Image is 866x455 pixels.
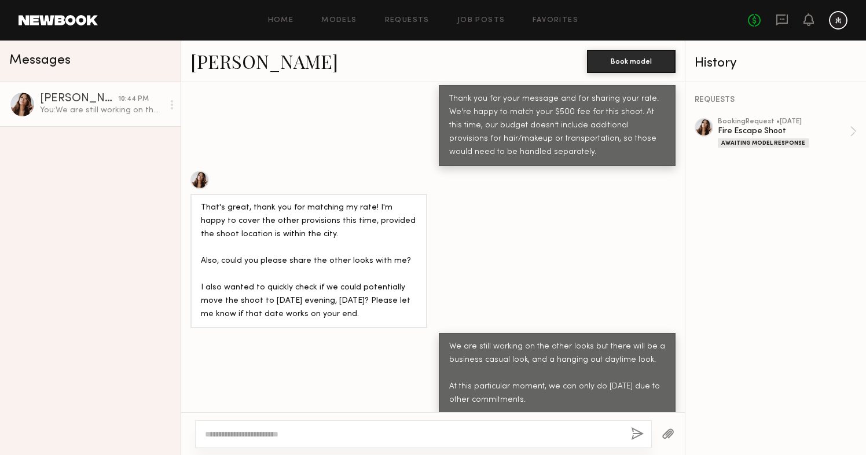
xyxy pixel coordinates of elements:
a: Job Posts [457,17,505,24]
div: booking Request • [DATE] [718,118,850,126]
button: Book model [587,50,676,73]
div: REQUESTS [695,96,857,104]
span: Messages [9,54,71,67]
div: History [695,57,857,70]
div: You: We are still working on the other looks but there will be a business casual look, and a hang... [40,105,163,116]
div: 10:44 PM [118,94,149,105]
div: We are still working on the other looks but there will be a business casual look, and a hanging o... [449,340,665,407]
a: Book model [587,56,676,65]
a: Favorites [533,17,578,24]
div: [PERSON_NAME] [40,93,118,105]
a: bookingRequest •[DATE]Fire Escape ShootAwaiting Model Response [718,118,857,148]
a: Home [268,17,294,24]
div: Awaiting Model Response [718,138,809,148]
div: Thank you for your message and for sharing your rate. We’re happy to match your $500 fee for this... [449,93,665,159]
a: Requests [385,17,430,24]
div: Fire Escape Shoot [718,126,850,137]
a: [PERSON_NAME] [190,49,338,74]
a: Models [321,17,357,24]
div: That's great, thank you for matching my rate! I'm happy to cover the other provisions this time, ... [201,201,417,321]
